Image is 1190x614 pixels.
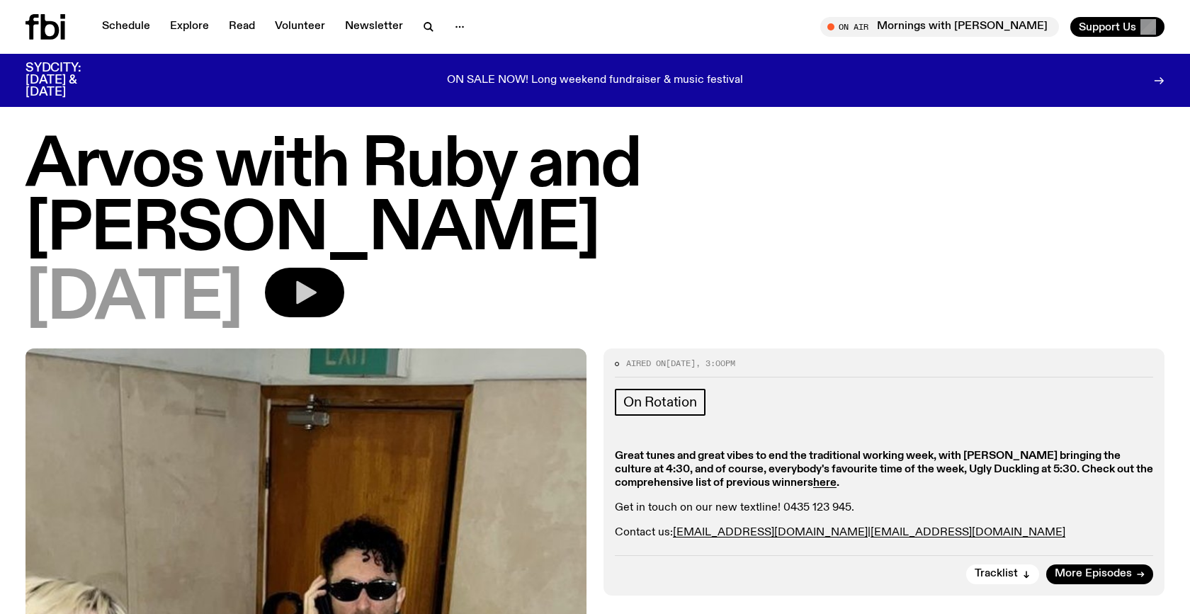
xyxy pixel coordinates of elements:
[615,450,1153,489] strong: Great tunes and great vibes to end the traditional working week, with [PERSON_NAME] bringing the ...
[25,268,242,331] span: [DATE]
[93,17,159,37] a: Schedule
[615,501,1153,515] p: Get in touch on our new textline! 0435 123 945.
[696,358,735,369] span: , 3:00pm
[975,569,1018,579] span: Tracklist
[615,526,1153,540] p: Contact us: |
[615,389,705,416] a: On Rotation
[626,358,666,369] span: Aired on
[871,527,1065,538] a: [EMAIL_ADDRESS][DOMAIN_NAME]
[837,477,839,489] strong: .
[623,394,697,410] span: On Rotation
[673,527,868,538] a: [EMAIL_ADDRESS][DOMAIN_NAME]
[336,17,412,37] a: Newsletter
[813,477,837,489] a: here
[161,17,217,37] a: Explore
[220,17,263,37] a: Read
[1079,21,1136,33] span: Support Us
[1055,569,1132,579] span: More Episodes
[666,358,696,369] span: [DATE]
[820,17,1059,37] button: On AirMornings with [PERSON_NAME]
[447,74,743,87] p: ON SALE NOW! Long weekend fundraiser & music festival
[25,135,1164,262] h1: Arvos with Ruby and [PERSON_NAME]
[1046,564,1153,584] a: More Episodes
[1070,17,1164,37] button: Support Us
[25,62,116,98] h3: SYDCITY: [DATE] & [DATE]
[266,17,334,37] a: Volunteer
[966,564,1039,584] button: Tracklist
